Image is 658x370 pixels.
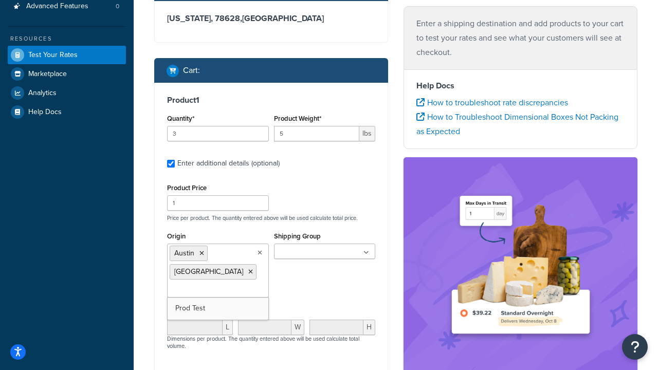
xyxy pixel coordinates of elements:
p: Price per product. The quantity entered above will be used calculate total price. [164,214,378,221]
label: Quantity* [167,115,194,122]
span: [GEOGRAPHIC_DATA] [174,266,243,277]
a: How to Troubleshoot Dimensional Boxes Not Packing as Expected [416,111,618,137]
span: Advanced Features [26,2,88,11]
span: Analytics [28,89,57,98]
h3: Product 1 [167,95,375,105]
span: Austin [174,248,194,258]
span: Prod Test [175,303,205,313]
span: W [291,320,304,335]
label: Product Weight* [274,115,321,122]
a: Test Your Rates [8,46,126,64]
label: Product Price [167,184,207,192]
span: Help Docs [28,108,62,117]
label: Origin [167,232,186,240]
span: Test Your Rates [28,51,78,60]
input: 0.00 [274,126,360,141]
a: Analytics [8,84,126,102]
img: feature-image-ddt-36eae7f7280da8017bfb280eaccd9c446f90b1fe08728e4019434db127062ab4.png [444,173,598,358]
button: Open Resource Center [622,334,648,360]
span: H [363,320,375,335]
input: Enter additional details (optional) [167,160,175,168]
span: lbs [359,126,375,141]
span: 0 [116,2,119,11]
a: Help Docs [8,103,126,121]
span: Marketplace [28,70,67,79]
div: Resources [8,34,126,43]
input: 0 [167,126,269,141]
h3: [US_STATE], 78628 , [GEOGRAPHIC_DATA] [167,13,375,24]
p: Dimensions per product. The quantity entered above will be used calculate total volume. [164,335,378,349]
h2: Cart : [183,66,200,75]
div: Enter additional details (optional) [177,156,280,171]
span: L [223,320,233,335]
h4: Help Docs [416,80,625,92]
a: How to troubleshoot rate discrepancies [416,97,568,108]
p: Enter a shipping destination and add products to your cart to test your rates and see what your c... [416,16,625,60]
a: Marketplace [8,65,126,83]
label: Shipping Group [274,232,321,240]
a: Prod Test [168,297,268,320]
